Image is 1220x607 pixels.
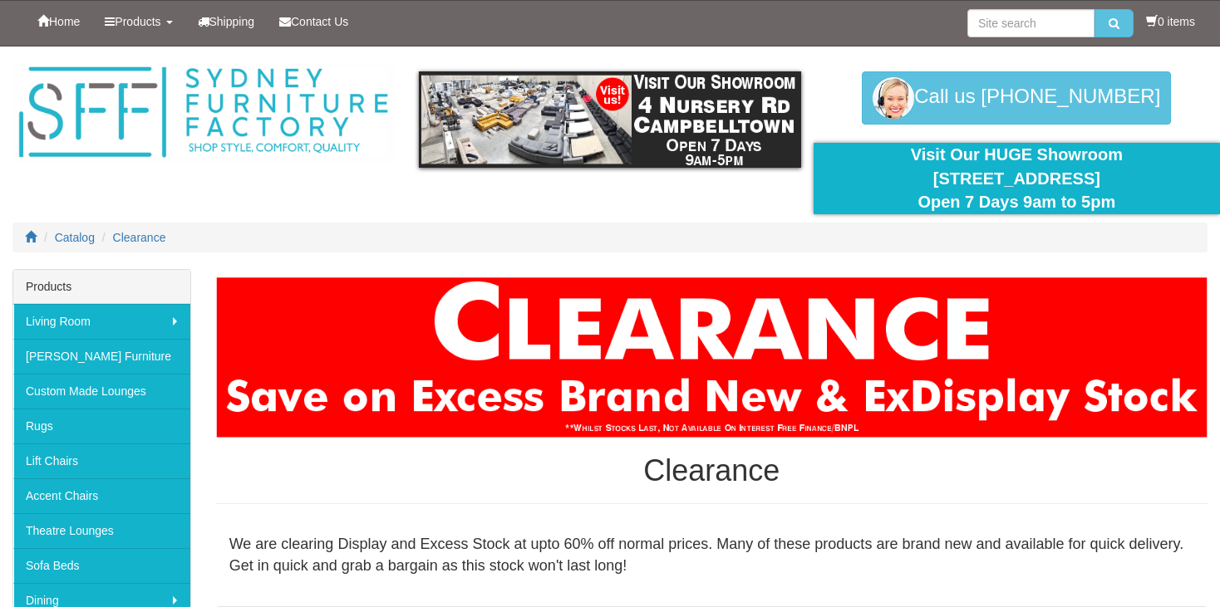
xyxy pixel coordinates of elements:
a: Custom Made Lounges [13,374,190,409]
h1: Clearance [216,454,1208,487]
div: We are clearing Display and Excess Stock at upto 60% off normal prices. Many of these products ar... [216,521,1208,590]
a: Shipping [185,1,268,42]
a: Lift Chairs [13,443,190,478]
a: Home [25,1,92,42]
a: Sofa Beds [13,548,190,583]
span: Shipping [209,15,255,28]
img: Sydney Furniture Factory [12,63,394,162]
a: Rugs [13,409,190,443]
span: Home [49,15,80,28]
img: showroom.gif [419,71,800,168]
a: [PERSON_NAME] Furniture [13,339,190,374]
a: Accent Chairs [13,478,190,513]
a: Clearance [113,231,166,244]
a: Theatre Lounges [13,513,190,548]
a: Products [92,1,184,42]
div: Products [13,270,190,304]
img: Clearance [216,277,1208,438]
a: Catalog [55,231,95,244]
a: Living Room [13,304,190,339]
div: Visit Our HUGE Showroom [STREET_ADDRESS] Open 7 Days 9am to 5pm [826,143,1208,214]
span: Contact Us [291,15,348,28]
li: 0 items [1146,13,1195,30]
a: Contact Us [267,1,361,42]
input: Site search [967,9,1095,37]
span: Products [115,15,160,28]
